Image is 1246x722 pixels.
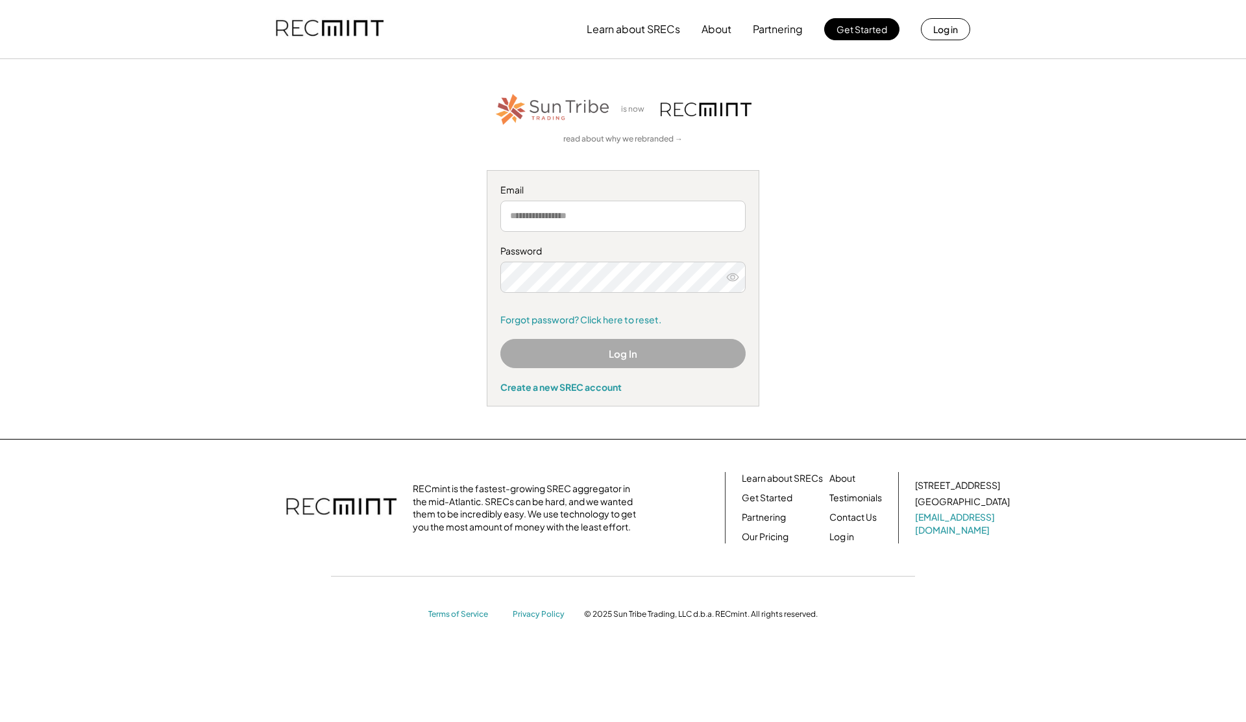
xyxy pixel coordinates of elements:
[921,18,970,40] button: Log in
[276,7,384,51] img: recmint-logotype%403x.png
[742,492,792,504] a: Get Started
[915,495,1010,508] div: [GEOGRAPHIC_DATA]
[500,339,746,368] button: Log In
[584,609,818,619] div: © 2025 Sun Tribe Trading, LLC d.b.a. RECmint. All rights reserved.
[428,609,500,620] a: Terms of Service
[829,530,854,543] a: Log in
[829,472,855,485] a: About
[915,511,1012,536] a: [EMAIL_ADDRESS][DOMAIN_NAME]
[500,245,746,258] div: Password
[742,511,786,524] a: Partnering
[563,134,683,145] a: read about why we rebranded →
[286,485,397,530] img: recmint-logotype%403x.png
[742,530,788,543] a: Our Pricing
[753,16,803,42] button: Partnering
[915,479,1000,492] div: [STREET_ADDRESS]
[824,18,899,40] button: Get Started
[661,103,751,116] img: recmint-logotype%403x.png
[829,492,882,504] a: Testimonials
[413,482,643,533] div: RECmint is the fastest-growing SREC aggregator in the mid-Atlantic. SRECs can be hard, and we wan...
[829,511,877,524] a: Contact Us
[742,472,823,485] a: Learn about SRECs
[587,16,680,42] button: Learn about SRECs
[495,92,611,127] img: STT_Horizontal_Logo%2B-%2BColor.png
[500,184,746,197] div: Email
[513,609,571,620] a: Privacy Policy
[702,16,731,42] button: About
[500,314,746,327] a: Forgot password? Click here to reset.
[500,381,746,393] div: Create a new SREC account
[618,104,654,115] div: is now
